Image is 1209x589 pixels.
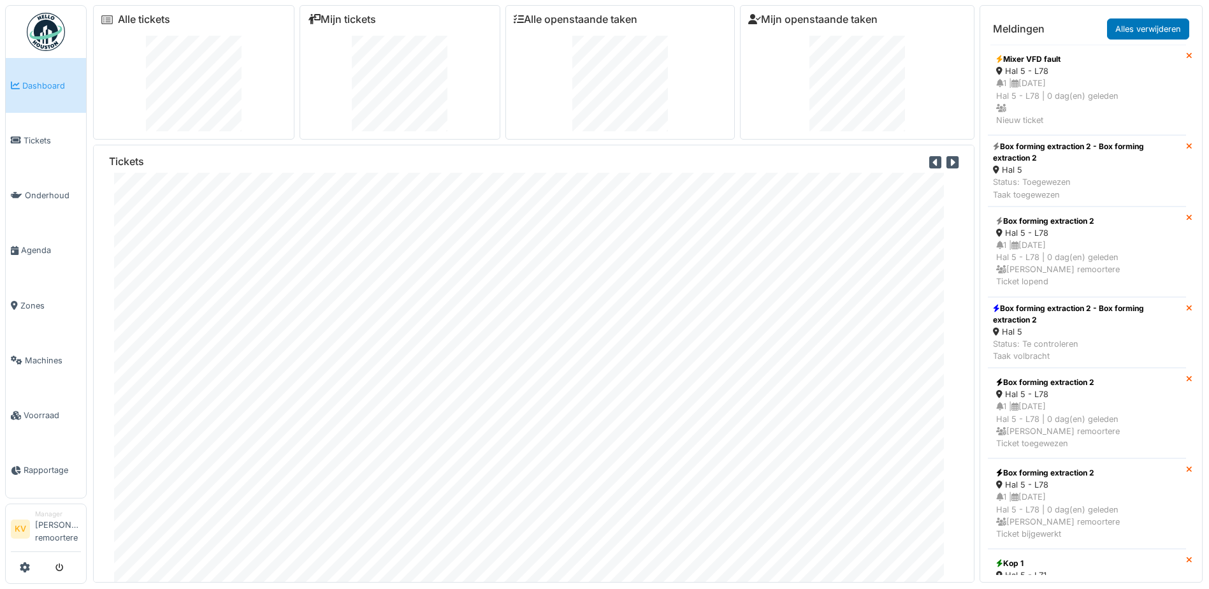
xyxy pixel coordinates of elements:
span: Zones [20,300,81,312]
a: Box forming extraction 2 - Box forming extraction 2 Hal 5 Status: ToegewezenTaak toegewezen [988,135,1186,207]
span: Machines [25,354,81,367]
div: Hal 5 [993,164,1181,176]
a: Box forming extraction 2 Hal 5 - L78 1 |[DATE]Hal 5 - L78 | 0 dag(en) geleden [PERSON_NAME] remoo... [988,458,1186,549]
div: Hal 5 - L78 [996,227,1178,239]
a: Alle openstaande taken [514,13,637,25]
a: Rapportage [6,443,86,498]
div: Manager [35,509,81,519]
a: Tickets [6,113,86,168]
li: KV [11,520,30,539]
div: Hal 5 - L71 [996,569,1178,581]
div: Mixer VFD fault [996,54,1178,65]
a: Box forming extraction 2 - Box forming extraction 2 Hal 5 Status: Te controlerenTaak volbracht [988,297,1186,368]
a: Zones [6,278,86,333]
h6: Meldingen [993,23,1045,35]
a: Voorraad [6,388,86,443]
div: Hal 5 [993,326,1181,338]
div: Box forming extraction 2 - Box forming extraction 2 [993,303,1181,326]
div: Box forming extraction 2 [996,215,1178,227]
div: Status: Toegewezen Taak toegewezen [993,176,1181,200]
span: Tickets [24,135,81,147]
a: Agenda [6,223,86,278]
a: Alle tickets [118,13,170,25]
a: Alles verwijderen [1107,18,1189,40]
a: Box forming extraction 2 Hal 5 - L78 1 |[DATE]Hal 5 - L78 | 0 dag(en) geleden [PERSON_NAME] remoo... [988,368,1186,458]
div: Kop 1 [996,558,1178,569]
div: Box forming extraction 2 - Box forming extraction 2 [993,141,1181,164]
div: Hal 5 - L78 [996,388,1178,400]
div: Box forming extraction 2 [996,377,1178,388]
span: Dashboard [22,80,81,92]
span: Onderhoud [25,189,81,201]
img: Badge_color-CXgf-gQk.svg [27,13,65,51]
a: KV Manager[PERSON_NAME] remoortere [11,509,81,552]
a: Dashboard [6,58,86,113]
div: Hal 5 - L78 [996,479,1178,491]
span: Agenda [21,244,81,256]
div: 1 | [DATE] Hal 5 - L78 | 0 dag(en) geleden [PERSON_NAME] remoortere Ticket toegewezen [996,400,1178,449]
span: Voorraad [24,409,81,421]
a: Machines [6,333,86,388]
a: Mijn tickets [308,13,376,25]
li: [PERSON_NAME] remoortere [35,509,81,549]
a: Mijn openstaande taken [748,13,878,25]
div: Hal 5 - L78 [996,65,1178,77]
div: 1 | [DATE] Hal 5 - L78 | 0 dag(en) geleden Nieuw ticket [996,77,1178,126]
div: Status: Te controleren Taak volbracht [993,338,1181,362]
h6: Tickets [109,156,144,168]
div: 1 | [DATE] Hal 5 - L78 | 0 dag(en) geleden [PERSON_NAME] remoortere Ticket lopend [996,239,1178,288]
a: Mixer VFD fault Hal 5 - L78 1 |[DATE]Hal 5 - L78 | 0 dag(en) geleden Nieuw ticket [988,45,1186,135]
span: Rapportage [24,464,81,476]
a: Box forming extraction 2 Hal 5 - L78 1 |[DATE]Hal 5 - L78 | 0 dag(en) geleden [PERSON_NAME] remoo... [988,207,1186,297]
div: 1 | [DATE] Hal 5 - L78 | 0 dag(en) geleden [PERSON_NAME] remoortere Ticket bijgewerkt [996,491,1178,540]
div: Box forming extraction 2 [996,467,1178,479]
a: Onderhoud [6,168,86,223]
